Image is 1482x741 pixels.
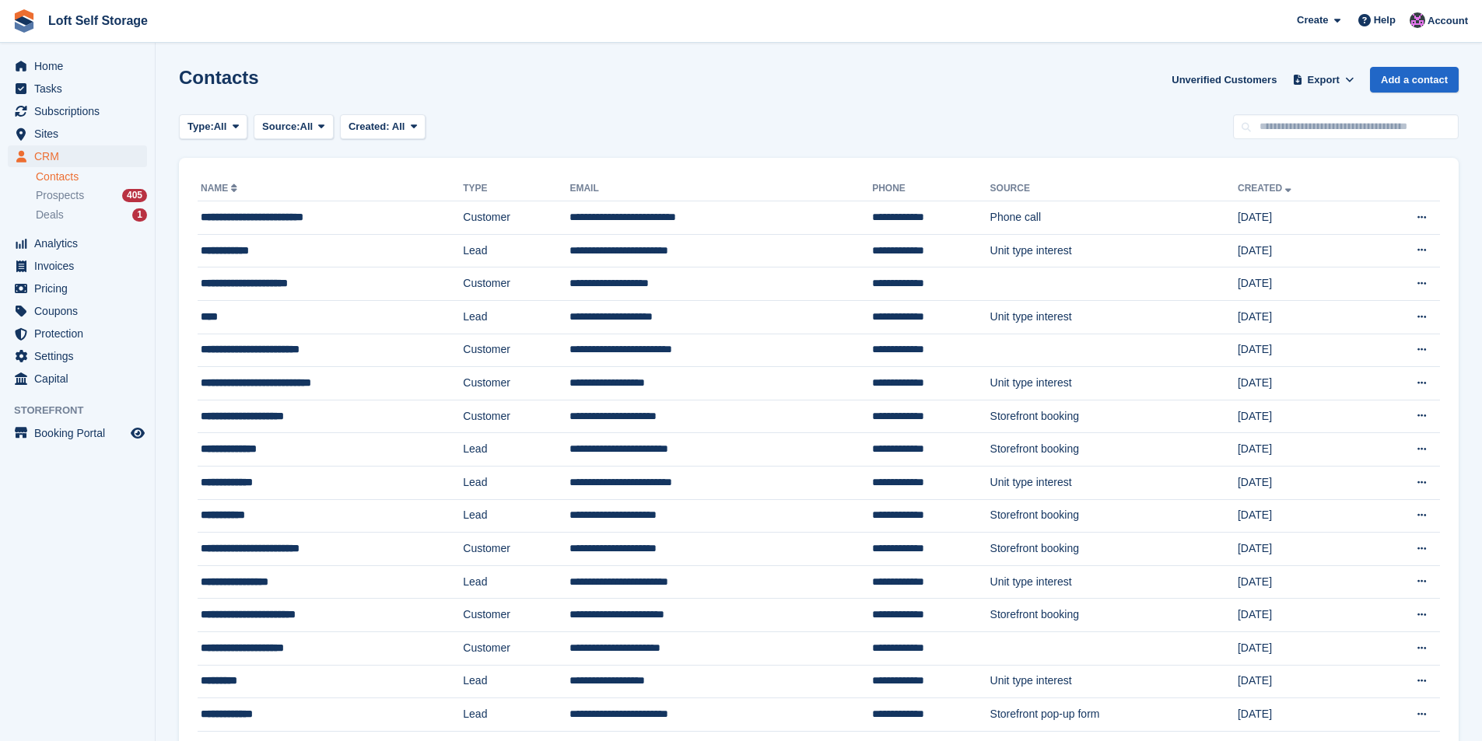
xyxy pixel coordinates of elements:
[34,232,128,254] span: Analytics
[990,367,1238,400] td: Unit type interest
[1238,466,1366,499] td: [DATE]
[1238,499,1366,533] td: [DATE]
[1238,698,1366,732] td: [DATE]
[36,188,84,203] span: Prospects
[463,300,569,334] td: Lead
[179,114,247,140] button: Type: All
[8,255,147,277] a: menu
[8,100,147,122] a: menu
[34,345,128,367] span: Settings
[990,499,1238,533] td: Storefront booking
[1238,533,1366,566] td: [DATE]
[34,323,128,344] span: Protection
[8,145,147,167] a: menu
[34,278,128,299] span: Pricing
[1238,267,1366,301] td: [DATE]
[463,599,569,632] td: Customer
[1238,300,1366,334] td: [DATE]
[8,368,147,390] a: menu
[1374,12,1396,28] span: Help
[1410,12,1425,28] img: Amy Wright
[990,300,1238,334] td: Unit type interest
[463,177,569,201] th: Type
[463,234,569,267] td: Lead
[1238,400,1366,433] td: [DATE]
[463,433,569,467] td: Lead
[990,665,1238,698] td: Unit type interest
[463,267,569,301] td: Customer
[8,323,147,344] a: menu
[1297,12,1328,28] span: Create
[990,466,1238,499] td: Unit type interest
[34,255,128,277] span: Invoices
[349,121,390,132] span: Created:
[463,631,569,665] td: Customer
[128,424,147,442] a: Preview store
[8,123,147,145] a: menu
[8,232,147,254] a: menu
[42,8,154,33] a: Loft Self Storage
[8,422,147,444] a: menu
[1289,67,1358,93] button: Export
[34,368,128,390] span: Capital
[8,278,147,299] a: menu
[8,300,147,322] a: menu
[1238,665,1366,698] td: [DATE]
[34,300,128,322] span: Coupons
[8,345,147,367] a: menu
[14,403,155,418] span: Storefront
[36,207,147,223] a: Deals 1
[1238,631,1366,665] td: [DATE]
[1308,72,1340,88] span: Export
[36,208,64,222] span: Deals
[34,100,128,122] span: Subscriptions
[1238,433,1366,467] td: [DATE]
[262,119,300,135] span: Source:
[132,208,147,222] div: 1
[254,114,334,140] button: Source: All
[463,201,569,235] td: Customer
[34,55,128,77] span: Home
[1370,67,1459,93] a: Add a contact
[1238,334,1366,367] td: [DATE]
[990,177,1238,201] th: Source
[463,367,569,400] td: Customer
[1238,367,1366,400] td: [DATE]
[34,78,128,100] span: Tasks
[34,422,128,444] span: Booking Portal
[463,665,569,698] td: Lead
[872,177,990,201] th: Phone
[1165,67,1283,93] a: Unverified Customers
[179,67,259,88] h1: Contacts
[1428,13,1468,29] span: Account
[1238,234,1366,267] td: [DATE]
[300,119,314,135] span: All
[990,599,1238,632] td: Storefront booking
[990,433,1238,467] td: Storefront booking
[1238,201,1366,235] td: [DATE]
[463,334,569,367] td: Customer
[187,119,214,135] span: Type:
[463,466,569,499] td: Lead
[36,170,147,184] a: Contacts
[12,9,36,33] img: stora-icon-8386f47178a22dfd0bd8f6a31ec36ba5ce8667c1dd55bd0f319d3a0aa187defe.svg
[463,400,569,433] td: Customer
[463,565,569,599] td: Lead
[990,234,1238,267] td: Unit type interest
[990,565,1238,599] td: Unit type interest
[34,145,128,167] span: CRM
[340,114,426,140] button: Created: All
[463,499,569,533] td: Lead
[1238,565,1366,599] td: [DATE]
[990,201,1238,235] td: Phone call
[8,78,147,100] a: menu
[392,121,405,132] span: All
[990,533,1238,566] td: Storefront booking
[214,119,227,135] span: All
[463,698,569,732] td: Lead
[201,183,240,194] a: Name
[36,187,147,204] a: Prospects 405
[1238,599,1366,632] td: [DATE]
[122,189,147,202] div: 405
[463,533,569,566] td: Customer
